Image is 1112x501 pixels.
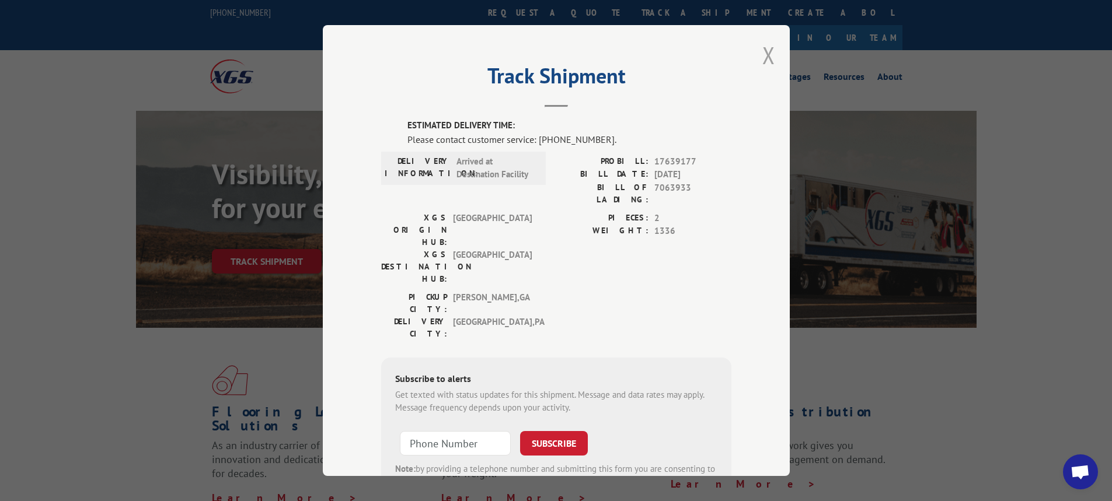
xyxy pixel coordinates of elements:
[381,212,447,248] label: XGS ORIGIN HUB:
[556,181,649,206] label: BILL OF LADING:
[456,155,535,181] span: Arrived at Destination Facility
[381,68,731,90] h2: Track Shipment
[395,463,416,474] strong: Note:
[381,291,447,316] label: PICKUP CITY:
[400,431,511,456] input: Phone Number
[520,431,588,456] button: SUBSCRIBE
[654,225,731,238] span: 1336
[453,316,532,340] span: [GEOGRAPHIC_DATA] , PA
[453,291,532,316] span: [PERSON_NAME] , GA
[407,132,731,146] div: Please contact customer service: [PHONE_NUMBER].
[556,155,649,169] label: PROBILL:
[762,40,775,71] button: Close modal
[654,181,731,206] span: 7063933
[654,212,731,225] span: 2
[453,248,532,285] span: [GEOGRAPHIC_DATA]
[381,248,447,285] label: XGS DESTINATION HUB:
[381,316,447,340] label: DELIVERY CITY:
[556,212,649,225] label: PIECES:
[654,155,731,169] span: 17639177
[556,225,649,238] label: WEIGHT:
[1063,454,1098,489] div: Open chat
[556,168,649,181] label: BILL DATE:
[453,212,532,248] span: [GEOGRAPHIC_DATA]
[395,372,717,388] div: Subscribe to alerts
[654,168,731,181] span: [DATE]
[407,119,731,132] label: ESTIMATED DELIVERY TIME:
[395,388,717,415] div: Get texted with status updates for this shipment. Message and data rates may apply. Message frequ...
[385,155,451,181] label: DELIVERY INFORMATION:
